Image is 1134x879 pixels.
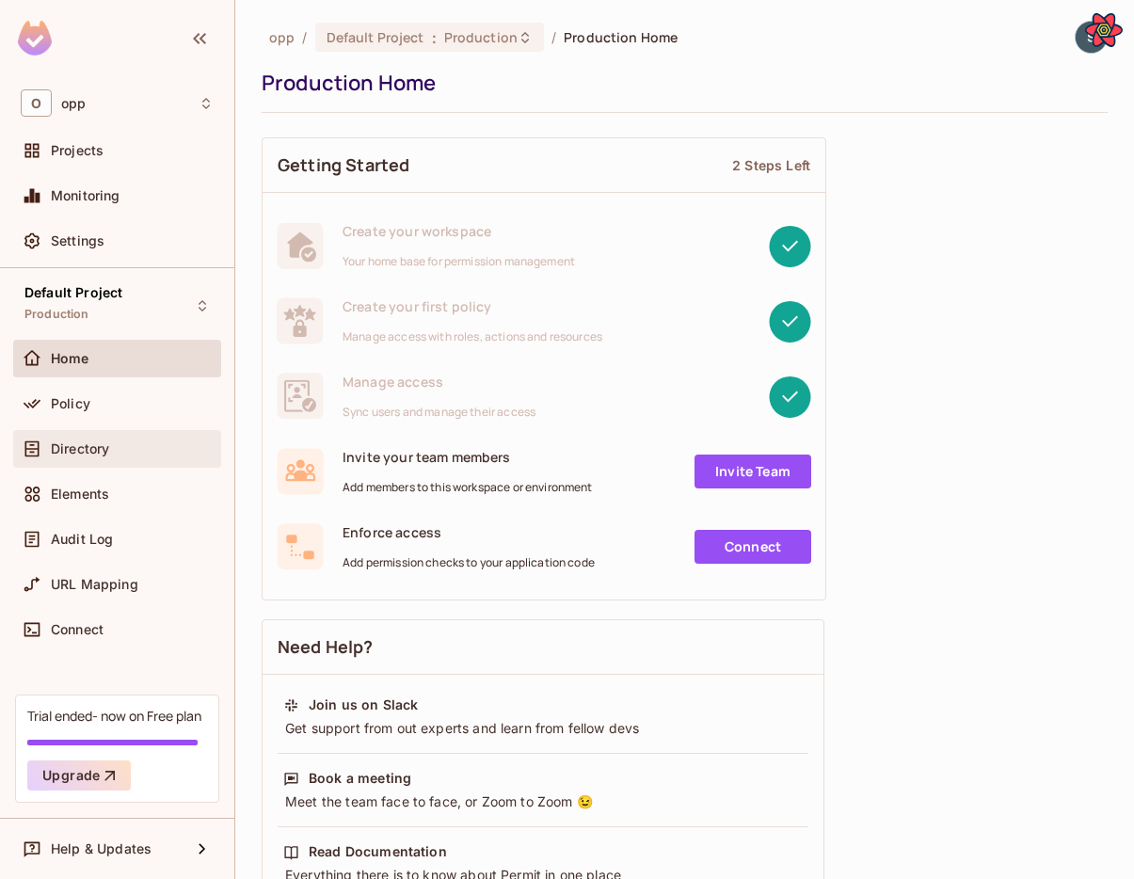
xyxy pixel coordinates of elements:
[343,373,535,391] span: Manage access
[27,707,201,725] div: Trial ended- now on Free plan
[51,487,109,502] span: Elements
[51,143,104,158] span: Projects
[283,719,803,738] div: Get support from out experts and learn from fellow devs
[343,405,535,420] span: Sync users and manage their access
[18,21,52,56] img: SReyMgAAAABJRU5ErkJggg==
[24,307,89,322] span: Production
[24,285,122,300] span: Default Project
[343,448,593,466] span: Invite your team members
[343,297,602,315] span: Create your first policy
[343,555,595,570] span: Add permission checks to your application code
[343,480,593,495] span: Add members to this workspace or environment
[343,329,602,344] span: Manage access with roles, actions and resources
[444,28,518,46] span: Production
[309,695,418,714] div: Join us on Slack
[343,254,575,269] span: Your home base for permission management
[51,233,104,248] span: Settings
[51,351,89,366] span: Home
[564,28,678,46] span: Production Home
[695,530,811,564] a: Connect
[283,792,803,811] div: Meet the team face to face, or Zoom to Zoom 😉
[51,396,90,411] span: Policy
[309,842,447,861] div: Read Documentation
[51,188,120,203] span: Monitoring
[695,455,811,488] a: Invite Team
[278,635,374,659] span: Need Help?
[551,28,556,46] li: /
[21,89,52,117] span: O
[51,441,109,456] span: Directory
[343,222,575,240] span: Create your workspace
[27,760,131,791] button: Upgrade
[269,28,295,46] span: the active workspace
[51,622,104,637] span: Connect
[262,69,1098,97] div: Production Home
[278,153,409,177] span: Getting Started
[431,30,438,45] span: :
[732,156,810,174] div: 2 Steps Left
[1076,22,1107,53] img: shuvy ankor
[51,532,113,547] span: Audit Log
[309,769,411,788] div: Book a meeting
[1085,11,1123,49] button: Open React Query Devtools
[302,28,307,46] li: /
[343,523,595,541] span: Enforce access
[61,96,86,111] span: Workspace: opp
[327,28,424,46] span: Default Project
[51,841,152,856] span: Help & Updates
[51,577,138,592] span: URL Mapping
